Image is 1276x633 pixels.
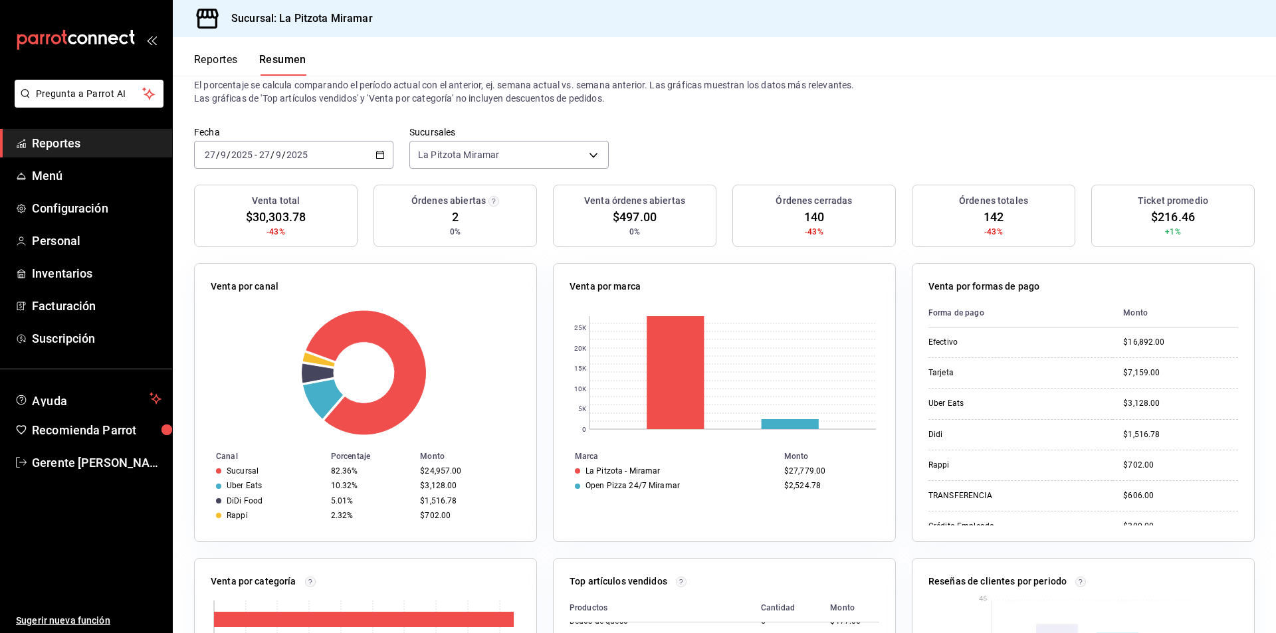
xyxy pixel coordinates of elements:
[1123,460,1238,471] div: $702.00
[1123,367,1238,379] div: $7,159.00
[450,226,461,238] span: 0%
[227,466,259,476] div: Sucursal
[220,149,227,160] input: --
[570,280,641,294] p: Venta por marca
[275,149,282,160] input: --
[259,149,270,160] input: --
[1165,226,1180,238] span: +1%
[194,53,306,76] div: navigation tabs
[221,11,373,27] h3: Sucursal: La Pitzota Miramar
[331,481,409,490] div: 10.32%
[570,575,667,588] p: Top artículos vendidos
[32,232,161,250] span: Personal
[928,367,1061,379] div: Tarjeta
[1138,194,1208,208] h3: Ticket promedio
[1123,398,1238,409] div: $3,128.00
[750,594,820,622] th: Cantidad
[286,149,308,160] input: ----
[270,149,274,160] span: /
[227,481,262,490] div: Uber Eats
[928,460,1061,471] div: Rappi
[36,87,143,101] span: Pregunta a Parrot AI
[779,449,895,464] th: Monto
[578,405,587,412] text: 5K
[216,149,220,160] span: /
[1123,521,1238,532] div: $300.00
[420,511,515,520] div: $702.00
[928,429,1061,440] div: Didi
[819,594,879,622] th: Monto
[32,264,161,282] span: Inventarios
[613,208,657,226] span: $497.00
[15,80,163,108] button: Pregunta a Parrot AI
[194,128,393,137] label: Fecha
[1123,490,1238,501] div: $606.00
[195,449,326,464] th: Canal
[928,280,1039,294] p: Venta por formas de pago
[984,226,1003,238] span: -43%
[959,194,1028,208] h3: Órdenes totales
[411,194,486,208] h3: Órdenes abiertas
[227,496,263,505] div: DiDi Food
[1113,299,1238,327] th: Monto
[1151,208,1195,226] span: $216.46
[194,53,238,76] button: Reportes
[420,466,515,476] div: $24,957.00
[415,449,536,464] th: Monto
[984,208,1004,226] span: 142
[928,575,1067,588] p: Reseñas de clientes por periodo
[326,449,415,464] th: Porcentaje
[582,426,586,433] text: 0
[574,385,587,393] text: 10K
[331,466,409,476] div: 82.36%
[227,149,231,160] span: /
[331,511,409,520] div: 2.32%
[420,481,515,490] div: $3,128.00
[420,496,515,505] div: $1,516.78
[928,398,1061,409] div: Uber Eats
[928,299,1113,327] th: Forma de pago
[409,128,609,137] label: Sucursales
[9,96,163,110] a: Pregunta a Parrot AI
[585,466,661,476] div: La Pitzota - Miramar
[629,226,640,238] span: 0%
[255,149,257,160] span: -
[227,511,248,520] div: Rappi
[32,454,161,472] span: Gerente [PERSON_NAME]
[784,466,874,476] div: $27,779.00
[194,78,1255,105] p: El porcentaje se calcula comparando el período actual con el anterior, ej. semana actual vs. sema...
[418,148,499,161] span: La Pitzota Miramar
[585,481,680,490] div: Open Pizza 24/7 Miramar
[231,149,253,160] input: ----
[32,199,161,217] span: Configuración
[266,226,285,238] span: -43%
[574,365,587,372] text: 15K
[259,53,306,76] button: Resumen
[928,521,1061,532] div: Crédito Empleado
[1123,337,1238,348] div: $16,892.00
[32,391,144,407] span: Ayuda
[331,496,409,505] div: 5.01%
[211,575,296,588] p: Venta por categoría
[32,297,161,315] span: Facturación
[211,280,278,294] p: Venta por canal
[16,614,161,628] span: Sugerir nueva función
[584,194,685,208] h3: Venta órdenes abiertas
[252,194,300,208] h3: Venta total
[784,481,874,490] div: $2,524.78
[1123,429,1238,440] div: $1,516.78
[32,134,161,152] span: Reportes
[32,167,161,185] span: Menú
[804,208,824,226] span: 140
[204,149,216,160] input: --
[146,35,157,45] button: open_drawer_menu
[282,149,286,160] span: /
[574,324,587,331] text: 25K
[32,421,161,439] span: Recomienda Parrot
[246,208,306,226] span: $30,303.78
[452,208,459,226] span: 2
[928,490,1061,501] div: TRANSFERENCIA
[574,345,587,352] text: 20K
[776,194,852,208] h3: Órdenes cerradas
[554,449,779,464] th: Marca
